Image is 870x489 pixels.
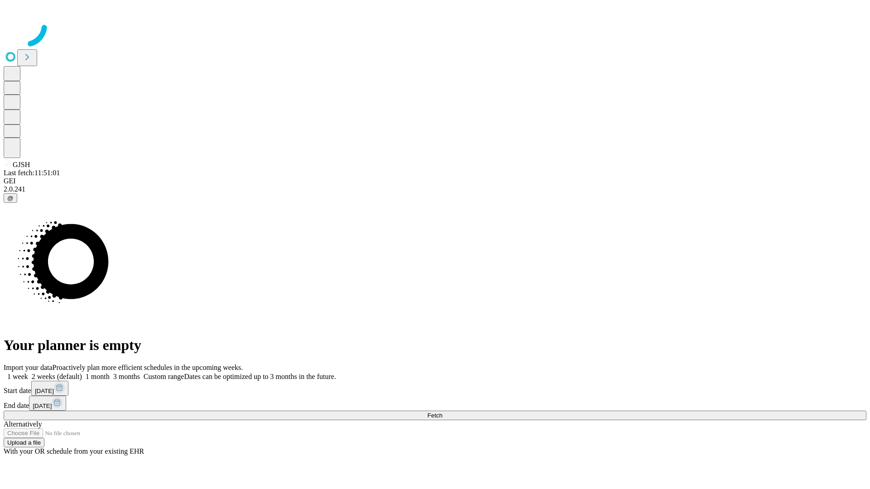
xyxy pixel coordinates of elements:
[427,412,442,419] span: Fetch
[35,388,54,394] span: [DATE]
[113,373,140,380] span: 3 months
[31,381,68,396] button: [DATE]
[4,411,866,420] button: Fetch
[4,420,42,428] span: Alternatively
[13,161,30,168] span: GJSH
[4,364,53,371] span: Import your data
[7,195,14,201] span: @
[184,373,336,380] span: Dates can be optimized up to 3 months in the future.
[4,396,866,411] div: End date
[33,403,52,409] span: [DATE]
[144,373,184,380] span: Custom range
[86,373,110,380] span: 1 month
[4,381,866,396] div: Start date
[7,373,28,380] span: 1 week
[32,373,82,380] span: 2 weeks (default)
[4,193,17,203] button: @
[53,364,243,371] span: Proactively plan more efficient schedules in the upcoming weeks.
[4,185,866,193] div: 2.0.241
[4,177,866,185] div: GEI
[29,396,66,411] button: [DATE]
[4,447,144,455] span: With your OR schedule from your existing EHR
[4,438,44,447] button: Upload a file
[4,337,866,354] h1: Your planner is empty
[4,169,60,177] span: Last fetch: 11:51:01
